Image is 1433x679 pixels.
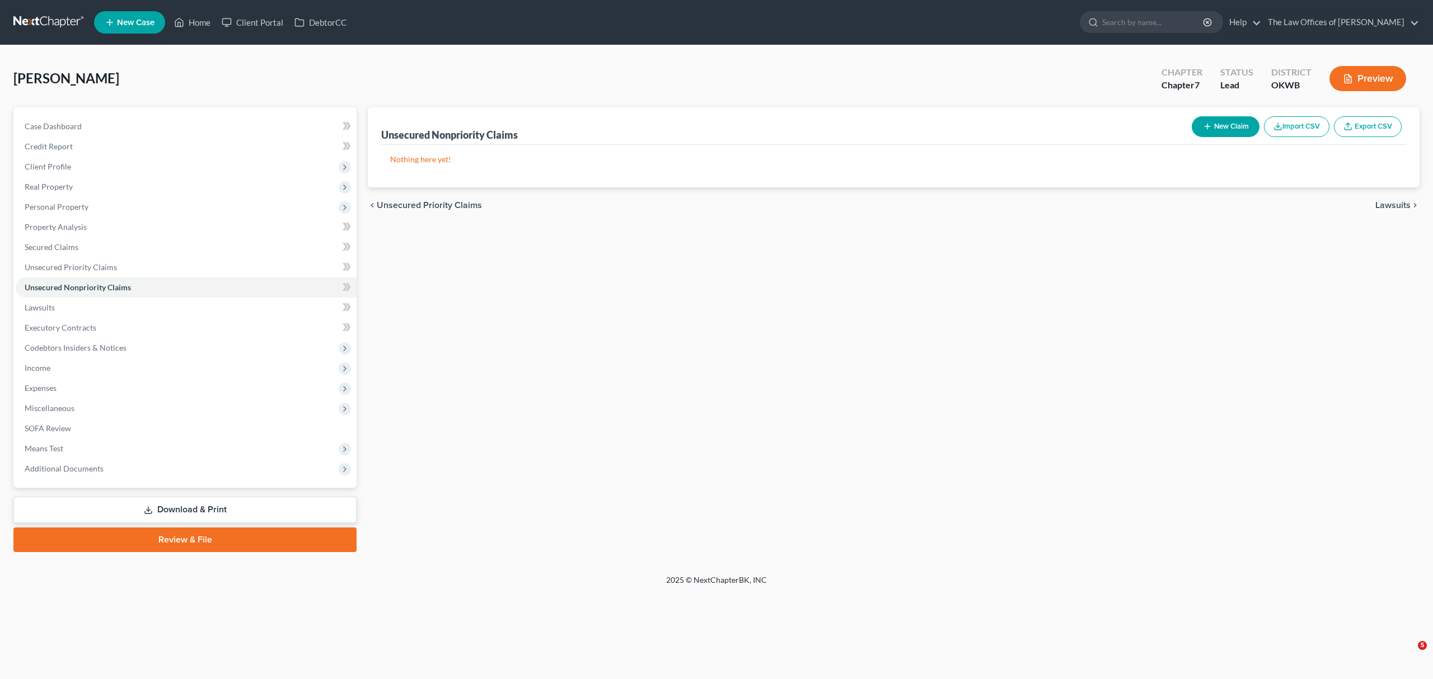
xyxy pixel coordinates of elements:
[289,12,352,32] a: DebtorCC
[16,257,357,277] a: Unsecured Priority Claims
[16,136,357,157] a: Credit Report
[25,242,78,252] span: Secured Claims
[25,182,73,191] span: Real Property
[25,323,96,332] span: Executory Contracts
[25,202,88,211] span: Personal Property
[397,574,1036,595] div: 2025 © NextChapterBK, INC
[1220,66,1253,79] div: Status
[16,418,357,438] a: SOFA Review
[16,217,357,237] a: Property Analysis
[1271,79,1312,92] div: OKWB
[381,128,518,142] div: Unsecured Nonpriority Claims
[390,154,1397,165] p: Nothing here yet!
[25,444,63,453] span: Means Test
[1162,79,1202,92] div: Chapter
[1395,641,1422,668] iframe: Intercom live chat
[1271,66,1312,79] div: District
[25,162,71,171] span: Client Profile
[1329,66,1406,91] button: Preview
[25,363,50,372] span: Income
[16,237,357,257] a: Secured Claims
[25,383,57,393] span: Expenses
[25,121,82,131] span: Case Dashboard
[25,142,73,151] span: Credit Report
[1162,66,1202,79] div: Chapter
[25,262,117,272] span: Unsecured Priority Claims
[216,12,289,32] a: Client Portal
[1195,79,1200,90] span: 7
[1411,201,1420,210] i: chevron_right
[16,277,357,298] a: Unsecured Nonpriority Claims
[13,527,357,552] a: Review & File
[1224,12,1261,32] a: Help
[25,303,55,312] span: Lawsuits
[117,18,154,27] span: New Case
[16,318,357,338] a: Executory Contracts
[1375,201,1411,210] span: Lawsuits
[13,70,119,86] span: [PERSON_NAME]
[1192,116,1259,137] button: New Claim
[377,201,482,210] span: Unsecured Priority Claims
[1334,116,1402,137] a: Export CSV
[1375,201,1420,210] button: Lawsuits chevron_right
[25,343,127,352] span: Codebtors Insiders & Notices
[16,298,357,318] a: Lawsuits
[25,464,104,473] span: Additional Documents
[1262,12,1419,32] a: The Law Offices of [PERSON_NAME]
[1418,641,1427,650] span: 5
[25,282,131,292] span: Unsecured Nonpriority Claims
[16,116,357,136] a: Case Dashboard
[25,403,74,413] span: Miscellaneous
[1102,12,1205,32] input: Search by name...
[368,201,377,210] i: chevron_left
[25,423,71,433] span: SOFA Review
[168,12,216,32] a: Home
[1220,79,1253,92] div: Lead
[25,222,87,232] span: Property Analysis
[13,497,357,523] a: Download & Print
[368,201,482,210] button: chevron_left Unsecured Priority Claims
[1264,116,1329,137] button: Import CSV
